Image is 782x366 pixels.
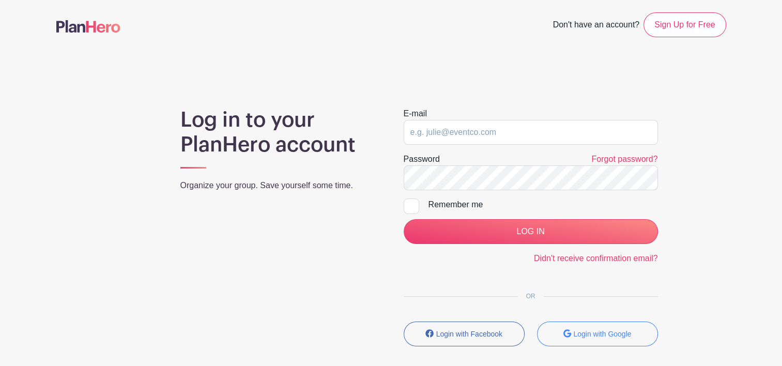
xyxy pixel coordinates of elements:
[56,20,120,33] img: logo-507f7623f17ff9eddc593b1ce0a138ce2505c220e1c5a4e2b4648c50719b7d32.svg
[404,108,427,120] label: E-mail
[404,120,658,145] input: e.g. julie@eventco.com
[436,330,502,338] small: Login with Facebook
[428,199,658,211] div: Remember me
[643,12,726,37] a: Sign Up for Free
[404,219,658,244] input: LOG IN
[180,179,379,192] p: Organize your group. Save yourself some time.
[553,14,639,37] span: Don't have an account?
[591,155,657,163] a: Forgot password?
[537,322,658,346] button: Login with Google
[180,108,379,157] h1: Log in to your PlanHero account
[573,330,631,338] small: Login with Google
[534,254,658,263] a: Didn't receive confirmation email?
[404,322,525,346] button: Login with Facebook
[404,153,440,165] label: Password
[518,293,544,300] span: OR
